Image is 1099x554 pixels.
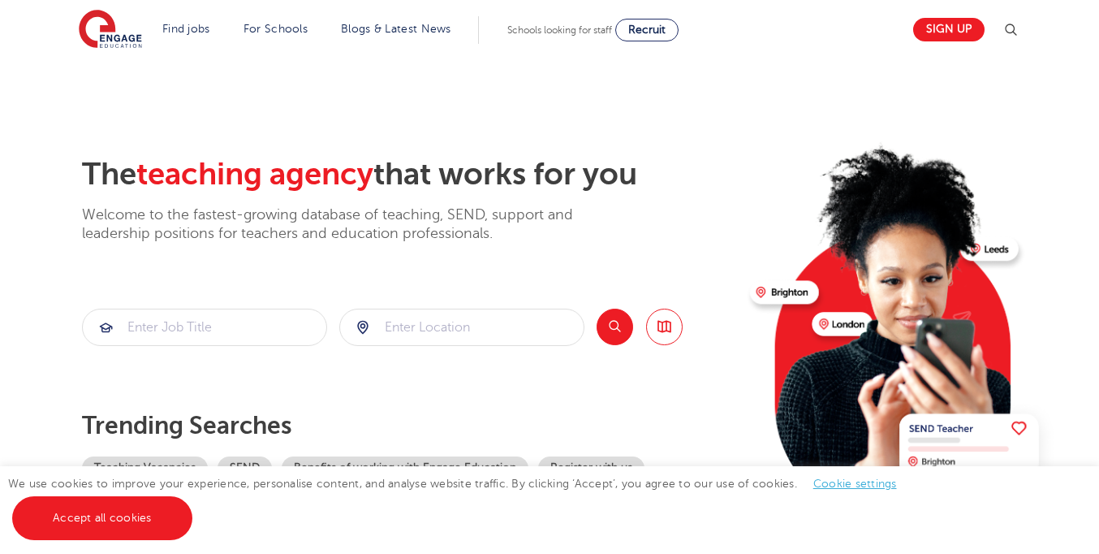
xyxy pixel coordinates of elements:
[341,23,451,35] a: Blogs & Latest News
[82,411,737,440] p: Trending searches
[339,309,584,346] div: Submit
[244,23,308,35] a: For Schools
[628,24,666,36] span: Recruit
[340,309,584,345] input: Submit
[82,309,327,346] div: Submit
[8,478,913,524] span: We use cookies to improve your experience, personalise content, and analyse website traffic. By c...
[813,478,897,490] a: Cookie settings
[83,309,326,345] input: Submit
[282,457,528,480] a: Benefits of working with Engage Education
[218,457,272,480] a: SEND
[615,19,679,41] a: Recruit
[913,18,985,41] a: Sign up
[597,309,633,345] button: Search
[507,24,612,36] span: Schools looking for staff
[82,206,618,244] p: Welcome to the fastest-growing database of teaching, SEND, support and leadership positions for t...
[82,457,208,480] a: Teaching Vacancies
[12,496,192,540] a: Accept all cookies
[162,23,210,35] a: Find jobs
[136,157,373,192] span: teaching agency
[79,10,142,50] img: Engage Education
[82,156,737,193] h2: The that works for you
[538,457,644,480] a: Register with us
